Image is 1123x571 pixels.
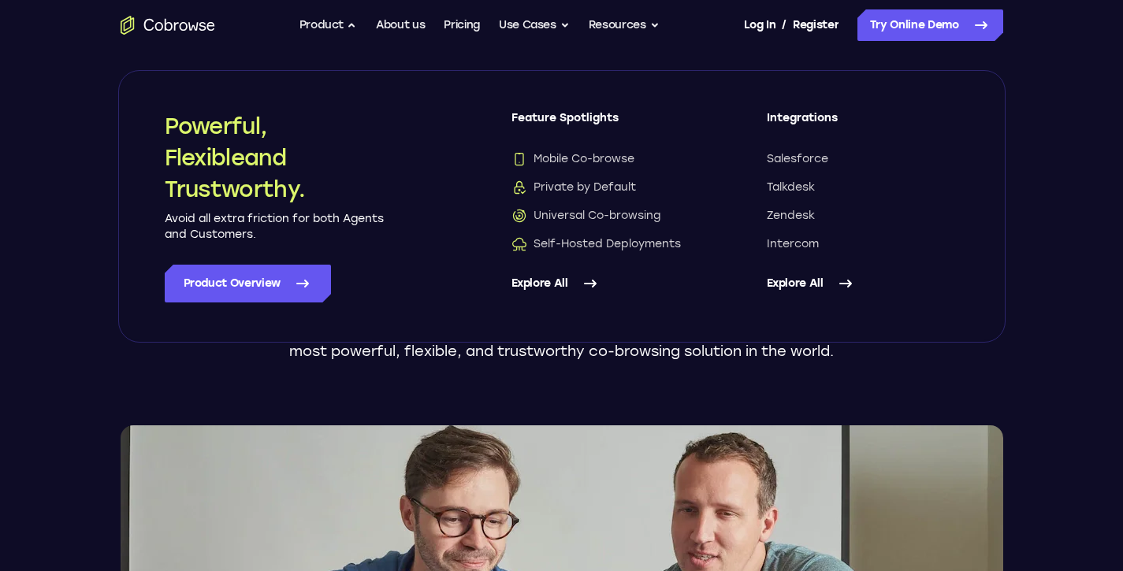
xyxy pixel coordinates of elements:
[511,236,704,252] a: Self-Hosted DeploymentsSelf-Hosted Deployments
[444,9,480,41] a: Pricing
[767,208,959,224] a: Zendesk
[165,265,331,302] a: Product Overview
[511,151,527,167] img: Mobile Co-browse
[511,151,634,167] span: Mobile Co-browse
[767,151,959,167] a: Salesforce
[499,9,570,41] button: Use Cases
[793,9,839,41] a: Register
[767,265,959,302] a: Explore All
[767,110,959,139] span: Integrations
[511,208,704,224] a: Universal Co-browsingUniversal Co-browsing
[589,9,660,41] button: Resources
[511,110,704,139] span: Feature Spotlights
[511,180,527,195] img: Private by Default
[511,180,704,195] a: Private by DefaultPrivate by Default
[511,208,660,224] span: Universal Co-browsing
[767,236,819,252] span: Intercom
[511,236,527,252] img: Self-Hosted Deployments
[511,208,527,224] img: Universal Co-browsing
[511,265,704,302] a: Explore All
[121,16,215,35] a: Go to the home page
[376,9,425,41] a: About us
[299,9,358,41] button: Product
[165,110,385,205] h2: Powerful, Flexible and Trustworthy.
[767,180,959,195] a: Talkdesk
[782,16,786,35] span: /
[511,180,636,195] span: Private by Default
[767,180,815,195] span: Talkdesk
[767,151,828,167] span: Salesforce
[165,211,385,243] p: Avoid all extra friction for both Agents and Customers.
[744,9,775,41] a: Log In
[511,151,704,167] a: Mobile Co-browseMobile Co-browse
[767,236,959,252] a: Intercom
[511,236,681,252] span: Self-Hosted Deployments
[767,208,815,224] span: Zendesk
[857,9,1003,41] a: Try Online Demo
